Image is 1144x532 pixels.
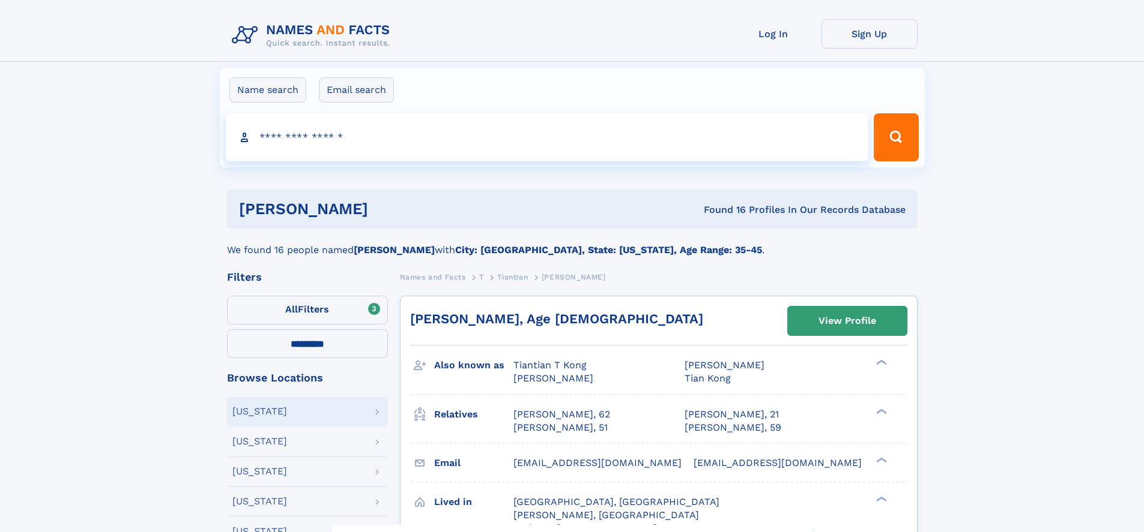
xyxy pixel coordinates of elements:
div: Browse Locations [227,372,388,383]
a: [PERSON_NAME], 21 [685,408,779,421]
div: [US_STATE] [232,437,287,446]
input: search input [226,113,869,161]
div: ❯ [873,359,888,366]
h3: Relatives [434,404,513,425]
span: [PERSON_NAME] [542,273,606,281]
span: [EMAIL_ADDRESS][DOMAIN_NAME] [694,457,862,468]
div: ❯ [873,495,888,503]
a: [PERSON_NAME], 62 [513,408,610,421]
div: We found 16 people named with . [227,229,918,257]
h3: Also known as [434,355,513,375]
label: Email search [319,77,394,103]
h3: Lived in [434,492,513,512]
h3: Email [434,453,513,473]
div: ❯ [873,407,888,415]
a: Names and Facts [400,269,466,284]
div: Filters [227,272,388,282]
span: Tian Kong [685,372,731,384]
div: [US_STATE] [232,407,287,416]
a: T [479,269,484,284]
a: Sign Up [822,19,918,49]
a: View Profile [788,306,907,335]
span: All [285,303,298,315]
b: City: [GEOGRAPHIC_DATA], State: [US_STATE], Age Range: 35-45 [455,244,762,256]
label: Name search [229,77,306,103]
a: [PERSON_NAME], 59 [685,421,781,434]
a: Log In [725,19,822,49]
div: [US_STATE] [232,467,287,476]
span: Tiantian [497,273,528,281]
span: [GEOGRAPHIC_DATA], [GEOGRAPHIC_DATA] [513,496,719,507]
span: [PERSON_NAME] [685,359,764,371]
div: Found 16 Profiles In Our Records Database [536,203,906,217]
div: View Profile [819,307,876,335]
span: [EMAIL_ADDRESS][DOMAIN_NAME] [513,457,682,468]
a: Tiantian [497,269,528,284]
a: [PERSON_NAME], Age [DEMOGRAPHIC_DATA] [410,311,703,326]
h1: [PERSON_NAME] [239,202,536,217]
span: T [479,273,484,281]
div: [US_STATE] [232,497,287,506]
img: Logo Names and Facts [227,19,400,52]
span: [PERSON_NAME], [GEOGRAPHIC_DATA] [513,509,699,521]
a: [PERSON_NAME], 51 [513,421,608,434]
span: [PERSON_NAME] [513,372,593,384]
span: Tiantian T Kong [513,359,587,371]
div: ❯ [873,456,888,464]
button: Search Button [874,113,918,161]
label: Filters [227,296,388,324]
b: [PERSON_NAME] [354,244,435,256]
